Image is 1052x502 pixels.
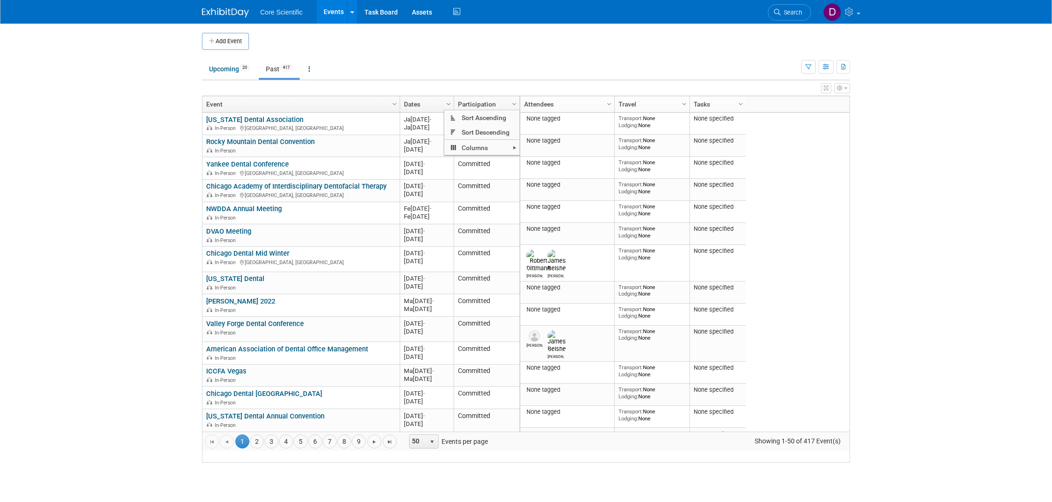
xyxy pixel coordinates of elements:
[694,386,743,394] div: None specified
[397,434,497,449] span: Events per page
[428,438,436,446] span: select
[510,96,520,110] a: Column Settings
[526,250,550,272] img: Robert Dittmann
[207,215,212,220] img: In-Person Event
[681,100,688,108] span: Column Settings
[215,330,239,336] span: In-Person
[454,365,519,387] td: Committed
[423,183,425,190] span: -
[432,297,434,304] span: -
[619,312,638,319] span: Lodging:
[432,367,434,374] span: -
[430,138,432,145] span: -
[529,330,540,342] img: Ursula Adams
[423,160,425,167] span: -
[423,228,425,235] span: -
[454,342,519,365] td: Committed
[383,434,397,449] a: Go to the last page
[619,306,686,319] div: None None
[619,386,643,393] span: Transport:
[619,393,638,400] span: Lodging:
[207,170,212,175] img: In-Person Event
[404,168,449,176] div: [DATE]
[619,181,686,195] div: None None
[206,191,395,199] div: [GEOGRAPHIC_DATA], [GEOGRAPHIC_DATA]
[215,125,239,131] span: In-Person
[206,412,325,420] a: [US_STATE] Dental Annual Convention
[781,9,802,16] span: Search
[410,435,425,448] span: 50
[694,408,743,416] div: None specified
[524,386,611,394] div: None tagged
[404,367,449,375] div: Ma[DATE]
[694,284,743,291] div: None specified
[604,96,615,110] a: Column Settings
[371,438,378,446] span: Go to the next page
[404,412,449,420] div: [DATE]
[423,390,425,397] span: -
[619,166,638,173] span: Lodging:
[215,259,239,266] span: In-Person
[423,275,425,282] span: -
[694,225,743,233] div: None specified
[206,169,395,177] div: [GEOGRAPHIC_DATA], [GEOGRAPHIC_DATA]
[524,96,608,112] a: Attendees
[404,96,448,112] a: Dates
[619,159,686,173] div: None None
[404,389,449,397] div: [DATE]
[619,328,643,335] span: Transport:
[206,96,394,112] a: Event
[619,371,638,378] span: Lodging:
[619,284,643,290] span: Transport:
[279,434,293,449] a: 4
[404,297,449,305] div: Ma[DATE]
[206,345,368,353] a: American Association of Dental Office Management
[215,148,239,154] span: In-Person
[619,408,686,422] div: None None
[206,124,395,132] div: [GEOGRAPHIC_DATA], [GEOGRAPHIC_DATA]
[404,227,449,235] div: [DATE]
[207,400,212,404] img: In-Person Event
[694,247,743,255] div: None specified
[444,140,519,155] span: Columns
[404,235,449,243] div: [DATE]
[524,284,611,291] div: None tagged
[404,420,449,428] div: [DATE]
[619,408,643,415] span: Transport:
[454,272,519,295] td: Committed
[404,305,449,313] div: Ma[DATE]
[206,367,247,375] a: ICCFA Vegas
[524,408,611,416] div: None tagged
[404,327,449,335] div: [DATE]
[391,100,398,108] span: Column Settings
[207,377,212,382] img: In-Person Event
[454,294,519,317] td: Committed
[619,386,686,400] div: None None
[430,116,432,123] span: -
[454,409,519,434] td: Committed
[526,342,543,348] div: Ursula Adams
[524,115,611,122] div: None tagged
[404,213,449,221] div: Fe[DATE]
[206,205,282,213] a: NWDDA Annual Meeting
[511,100,518,108] span: Column Settings
[619,364,686,378] div: None None
[619,306,643,312] span: Transport:
[202,33,249,50] button: Add Event
[619,188,638,195] span: Lodging:
[548,272,564,278] div: James Belshe
[202,60,257,78] a: Upcoming20
[694,159,743,167] div: None specified
[404,160,449,168] div: [DATE]
[206,160,289,168] a: Yankee Dental Conference
[206,274,264,283] a: [US_STATE] Dental
[220,434,234,449] a: Go to the previous page
[619,203,643,210] span: Transport:
[444,96,454,110] a: Column Settings
[404,249,449,257] div: [DATE]
[619,115,686,129] div: None None
[404,123,449,131] div: Ja[DATE]
[524,225,611,233] div: None tagged
[264,434,278,449] a: 3
[619,335,638,341] span: Lodging:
